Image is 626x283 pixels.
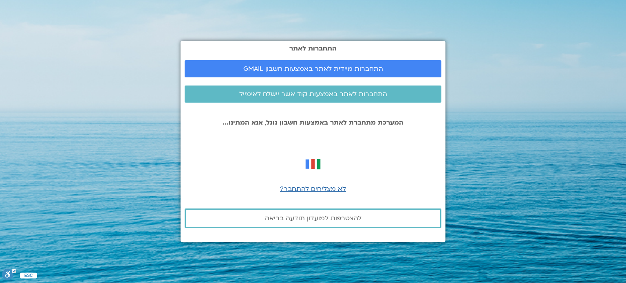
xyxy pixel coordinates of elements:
[185,60,441,77] a: התחברות מיידית לאתר באמצעות חשבון GMAIL
[280,184,346,193] a: לא מצליחים להתחבר?
[185,119,441,126] p: המערכת מתחברת לאתר באמצעות חשבון גוגל, אנא המתינו...
[243,65,383,72] span: התחברות מיידית לאתר באמצעות חשבון GMAIL
[265,215,361,222] span: להצטרפות למועדון תודעה בריאה
[185,45,441,52] h2: התחברות לאתר
[185,86,441,103] a: התחברות לאתר באמצעות קוד אשר יישלח לאימייל
[185,208,441,228] a: להצטרפות למועדון תודעה בריאה
[239,90,387,98] span: התחברות לאתר באמצעות קוד אשר יישלח לאימייל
